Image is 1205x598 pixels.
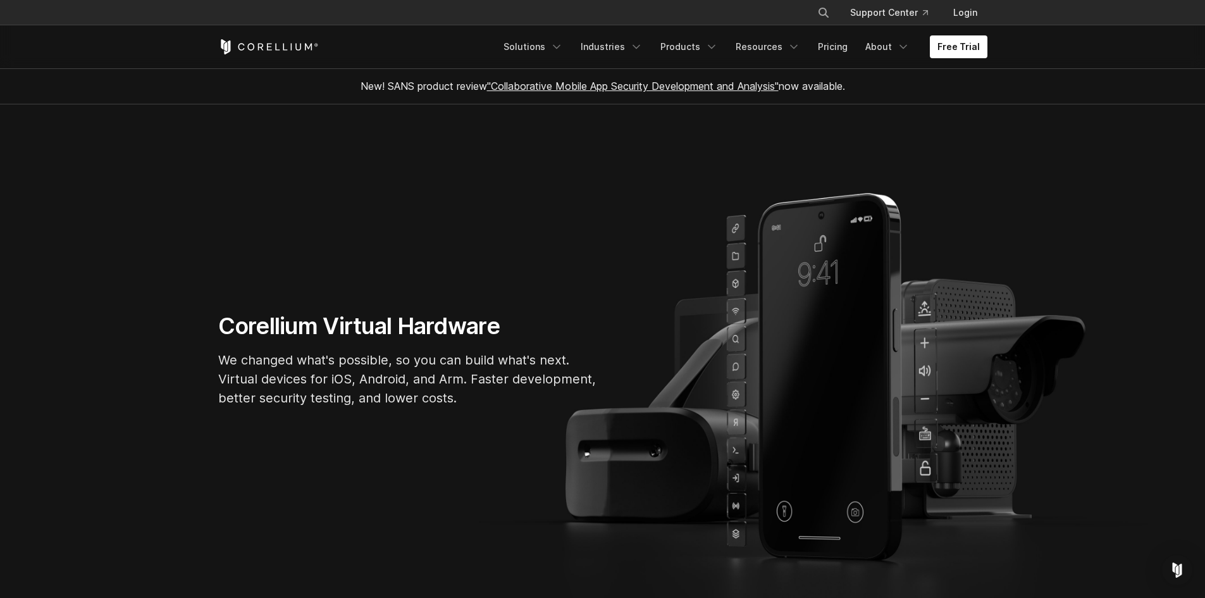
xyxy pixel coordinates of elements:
[573,35,650,58] a: Industries
[858,35,917,58] a: About
[361,80,845,92] span: New! SANS product review now available.
[496,35,571,58] a: Solutions
[802,1,987,24] div: Navigation Menu
[930,35,987,58] a: Free Trial
[653,35,726,58] a: Products
[1162,555,1192,585] div: Open Intercom Messenger
[728,35,808,58] a: Resources
[496,35,987,58] div: Navigation Menu
[218,351,598,408] p: We changed what's possible, so you can build what's next. Virtual devices for iOS, Android, and A...
[218,312,598,340] h1: Corellium Virtual Hardware
[812,1,835,24] button: Search
[487,80,779,92] a: "Collaborative Mobile App Security Development and Analysis"
[810,35,855,58] a: Pricing
[840,1,938,24] a: Support Center
[218,39,319,54] a: Corellium Home
[943,1,987,24] a: Login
